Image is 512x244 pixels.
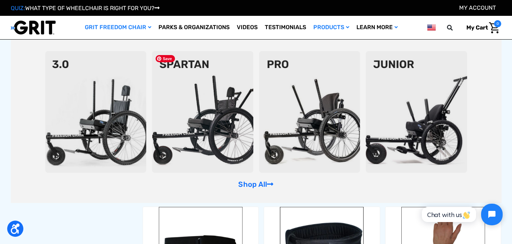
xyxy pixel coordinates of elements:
[450,20,461,35] input: Search
[233,16,261,39] a: Videos
[81,16,155,39] a: GRIT Freedom Chair
[427,23,436,32] img: us.png
[461,20,501,35] a: Cart with 0 items
[11,20,56,35] img: GRIT All-Terrain Wheelchair and Mobility Equipment
[489,22,499,33] img: Cart
[310,16,353,39] a: Products
[152,51,253,173] img: spartan2.png
[353,16,401,39] a: Learn More
[155,16,233,39] a: Parks & Organizations
[459,4,496,11] a: Account
[414,198,509,231] iframe: Tidio Chat
[11,5,25,12] span: QUIZ:
[259,51,360,173] img: pro-chair.png
[261,16,310,39] a: Testimonials
[466,24,488,31] span: My Cart
[45,51,147,173] img: 3point0.png
[156,55,175,62] span: Save
[494,20,501,27] span: 0
[238,180,273,189] a: Shop All
[366,51,467,173] img: junior-chair.png
[11,5,160,12] a: QUIZ:WHAT TYPE OF WHEELCHAIR IS RIGHT FOR YOU?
